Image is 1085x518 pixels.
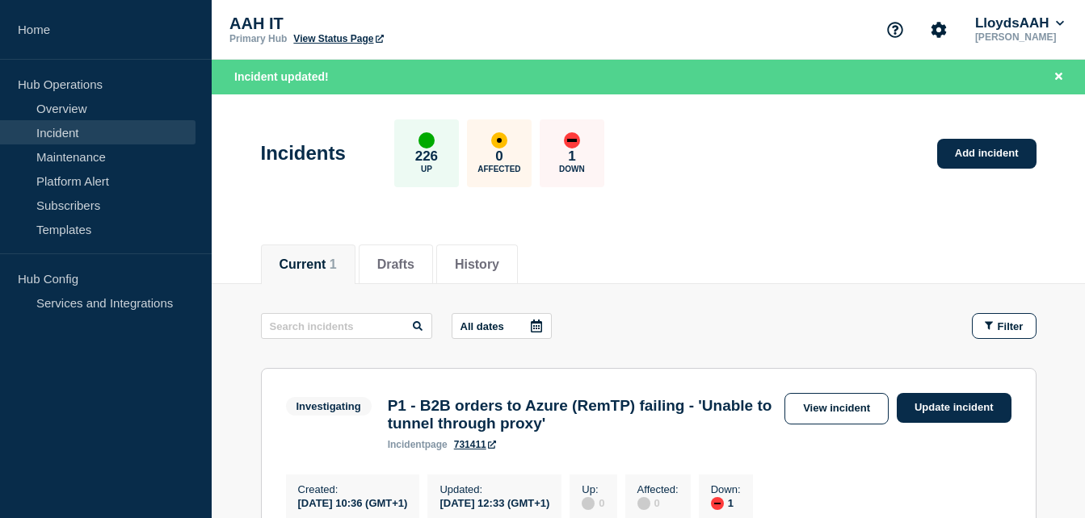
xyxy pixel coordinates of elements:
[455,257,499,272] button: History
[568,148,575,165] p: 1
[711,483,741,495] p: Down :
[234,70,329,83] span: Incident updated!
[415,148,438,165] p: 226
[582,495,604,510] div: 0
[711,495,741,510] div: 1
[711,497,724,510] div: down
[388,439,448,450] p: page
[298,495,408,509] div: [DATE] 10:36 (GMT+1)
[878,13,912,47] button: Support
[229,15,553,33] p: AAH IT
[495,148,503,165] p: 0
[972,15,1067,31] button: LloydsAAH
[582,497,595,510] div: disabled
[897,393,1011,423] a: Update incident
[1049,68,1069,86] button: Close banner
[972,313,1037,339] button: Filter
[491,132,507,148] div: affected
[439,483,549,495] p: Updated :
[388,439,425,450] span: incident
[421,165,432,173] p: Up
[377,257,414,272] button: Drafts
[261,313,432,339] input: Search incidents
[454,439,496,450] a: 731411
[477,165,520,173] p: Affected
[280,257,337,272] button: Current 1
[418,132,435,148] div: up
[582,483,604,495] p: Up :
[972,31,1067,43] p: [PERSON_NAME]
[388,397,776,432] h3: P1 - B2B orders to Azure (RemTP) failing - 'Unable to tunnel through proxy'
[439,495,549,509] div: [DATE] 12:33 (GMT+1)
[261,142,346,165] h1: Incidents
[637,495,679,510] div: 0
[460,320,504,332] p: All dates
[452,313,552,339] button: All dates
[286,397,372,416] span: Investigating
[293,33,383,44] a: View Status Page
[229,33,287,44] p: Primary Hub
[559,165,585,173] p: Down
[637,497,650,510] div: disabled
[298,483,408,495] p: Created :
[998,320,1024,332] span: Filter
[330,257,337,271] span: 1
[564,132,580,148] div: down
[922,13,956,47] button: Account settings
[637,483,679,495] p: Affected :
[784,393,889,424] a: View incident
[937,139,1037,169] a: Add incident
